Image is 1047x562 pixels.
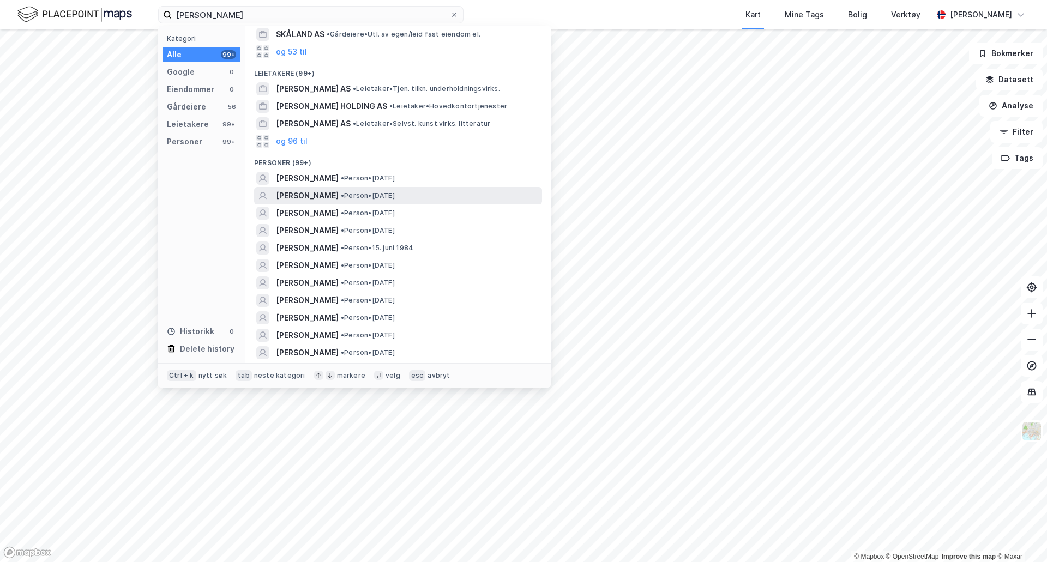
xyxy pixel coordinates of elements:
[341,313,395,322] span: Person • [DATE]
[341,279,395,287] span: Person • [DATE]
[341,261,395,270] span: Person • [DATE]
[341,244,344,252] span: •
[167,34,240,43] div: Kategori
[341,191,395,200] span: Person • [DATE]
[341,313,344,322] span: •
[17,5,132,24] img: logo.f888ab2527a4732fd821a326f86c7f29.svg
[341,174,344,182] span: •
[992,510,1047,562] div: Kontrollprogram for chat
[891,8,920,21] div: Verktøy
[848,8,867,21] div: Bolig
[276,329,339,342] span: [PERSON_NAME]
[341,226,395,235] span: Person • [DATE]
[353,119,490,128] span: Leietaker • Selvst. kunst.virks. litteratur
[276,172,339,185] span: [PERSON_NAME]
[276,241,339,255] span: [PERSON_NAME]
[167,83,214,96] div: Eiendommer
[276,189,339,202] span: [PERSON_NAME]
[341,331,344,339] span: •
[353,84,500,93] span: Leietaker • Tjen. tilkn. underholdningsvirks.
[276,45,307,58] button: og 53 til
[245,61,551,80] div: Leietakere (99+)
[341,209,395,217] span: Person • [DATE]
[353,84,356,93] span: •
[389,102,507,111] span: Leietaker • Hovedkontortjenester
[221,137,236,146] div: 99+
[992,147,1043,169] button: Tags
[992,510,1047,562] iframe: Chat Widget
[785,8,824,21] div: Mine Tags
[341,279,344,287] span: •
[337,371,365,380] div: markere
[409,370,426,381] div: esc
[227,85,236,94] div: 0
[990,121,1043,143] button: Filter
[276,259,339,272] span: [PERSON_NAME]
[167,48,182,61] div: Alle
[341,261,344,269] span: •
[167,135,202,148] div: Personer
[341,209,344,217] span: •
[276,135,308,148] button: og 96 til
[341,331,395,340] span: Person • [DATE]
[276,100,387,113] span: [PERSON_NAME] HOLDING AS
[979,95,1043,117] button: Analyse
[276,28,324,41] span: SKÅLAND AS
[276,346,339,359] span: [PERSON_NAME]
[327,30,480,39] span: Gårdeiere • Utl. av egen/leid fast eiendom el.
[276,276,339,289] span: [PERSON_NAME]
[341,348,395,357] span: Person • [DATE]
[341,174,395,183] span: Person • [DATE]
[276,311,339,324] span: [PERSON_NAME]
[245,150,551,170] div: Personer (99+)
[389,102,393,110] span: •
[167,65,195,78] div: Google
[276,207,339,220] span: [PERSON_NAME]
[745,8,761,21] div: Kart
[221,120,236,129] div: 99+
[167,100,206,113] div: Gårdeiere
[172,7,450,23] input: Søk på adresse, matrikkel, gårdeiere, leietakere eller personer
[180,342,234,355] div: Delete history
[3,546,51,559] a: Mapbox homepage
[167,370,196,381] div: Ctrl + k
[276,224,339,237] span: [PERSON_NAME]
[428,371,450,380] div: avbryt
[950,8,1012,21] div: [PERSON_NAME]
[276,82,351,95] span: [PERSON_NAME] AS
[341,244,413,252] span: Person • 15. juni 1984
[386,371,400,380] div: velg
[854,553,884,560] a: Mapbox
[276,294,339,307] span: [PERSON_NAME]
[254,371,305,380] div: neste kategori
[227,102,236,111] div: 56
[969,43,1043,64] button: Bokmerker
[886,553,939,560] a: OpenStreetMap
[976,69,1043,90] button: Datasett
[327,30,330,38] span: •
[227,327,236,336] div: 0
[341,348,344,356] span: •
[341,296,395,305] span: Person • [DATE]
[167,325,214,338] div: Historikk
[276,117,351,130] span: [PERSON_NAME] AS
[353,119,356,128] span: •
[236,370,252,381] div: tab
[341,296,344,304] span: •
[942,553,996,560] a: Improve this map
[1021,421,1042,442] img: Z
[221,50,236,59] div: 99+
[227,68,236,76] div: 0
[167,118,209,131] div: Leietakere
[198,371,227,380] div: nytt søk
[341,226,344,234] span: •
[341,191,344,200] span: •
